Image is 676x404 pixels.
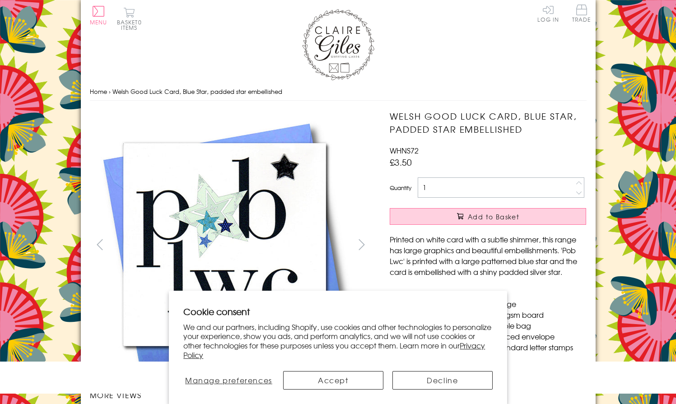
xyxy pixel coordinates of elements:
[390,156,412,168] span: £3.50
[109,87,111,96] span: ›
[90,234,110,255] button: prev
[185,375,272,385] span: Manage preferences
[468,212,519,221] span: Add to Basket
[283,371,383,390] button: Accept
[351,234,372,255] button: next
[390,234,586,277] p: Printed on white card with a subtle shimmer, this range has large graphics and beautiful embellis...
[90,390,372,400] h3: More views
[572,5,591,22] span: Trade
[183,305,493,318] h2: Cookie consent
[90,110,361,381] img: Welsh Good Luck Card, Blue Star, padded star embellished
[390,184,411,192] label: Quantity
[537,5,559,22] a: Log In
[121,18,142,32] span: 0 items
[183,371,274,390] button: Manage preferences
[390,145,419,156] span: WHNS72
[390,110,586,136] h1: Welsh Good Luck Card, Blue Star, padded star embellished
[112,87,282,96] span: Welsh Good Luck Card, Blue Star, padded star embellished
[572,5,591,24] a: Trade
[183,322,493,360] p: We and our partners, including Shopify, use cookies and other technologies to personalize your ex...
[302,9,374,80] img: Claire Giles Greetings Cards
[183,340,485,360] a: Privacy Policy
[90,18,107,26] span: Menu
[117,7,142,30] button: Basket0 items
[90,83,587,101] nav: breadcrumbs
[399,288,586,298] li: Dimensions: 150mm x 150mm
[390,208,586,225] button: Add to Basket
[90,87,107,96] a: Home
[392,371,493,390] button: Decline
[90,6,107,25] button: Menu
